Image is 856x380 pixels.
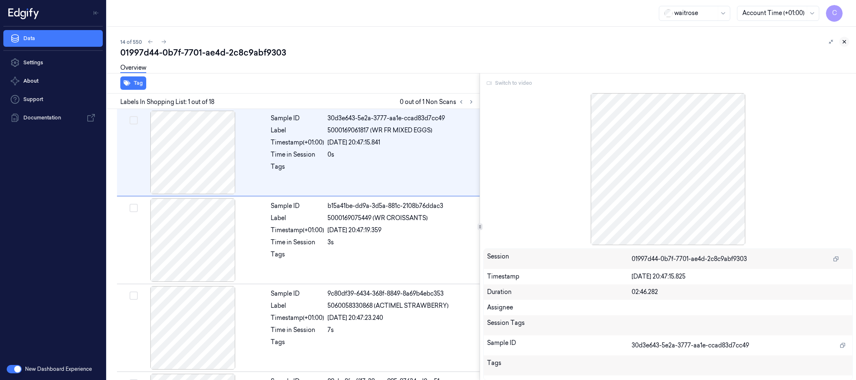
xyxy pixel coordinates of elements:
[271,326,324,334] div: Time in Session
[328,126,432,135] span: 5000169061817 (WR FR MIXED EGGS)
[271,338,324,351] div: Tags
[632,288,849,296] div: 02:46.282
[3,30,103,47] a: Data
[328,214,428,223] span: 5000169075449 (WR CROISSANTS)
[487,288,632,296] div: Duration
[271,202,324,210] div: Sample ID
[328,114,475,123] div: 30d3e643-5e2a-3777-aa1e-ccad83d7cc49
[271,314,324,322] div: Timestamp (+01:00)
[130,291,138,300] button: Select row
[328,226,475,235] div: [DATE] 20:47:19.359
[271,162,324,176] div: Tags
[130,116,138,124] button: Select row
[271,238,324,247] div: Time in Session
[120,38,142,46] span: 14 of 550
[120,63,146,73] a: Overview
[487,319,632,332] div: Session Tags
[328,326,475,334] div: 7s
[271,114,324,123] div: Sample ID
[271,214,324,223] div: Label
[3,73,103,89] button: About
[328,314,475,322] div: [DATE] 20:47:23.240
[487,359,632,372] div: Tags
[271,126,324,135] div: Label
[328,289,475,298] div: 9c80df39-6434-368f-8849-8a69b4ebc353
[487,272,632,281] div: Timestamp
[271,289,324,298] div: Sample ID
[328,202,475,210] div: b15a41be-dd9a-3d5a-881c-2108b76ddac3
[328,150,475,159] div: 0s
[271,150,324,159] div: Time in Session
[271,138,324,147] div: Timestamp (+01:00)
[120,98,214,106] span: Labels In Shopping List: 1 out of 18
[3,91,103,108] a: Support
[3,109,103,126] a: Documentation
[487,252,632,266] div: Session
[271,226,324,235] div: Timestamp (+01:00)
[328,138,475,147] div: [DATE] 20:47:15.841
[632,341,749,350] span: 30d3e643-5e2a-3777-aa1e-ccad83d7cc49
[328,301,449,310] span: 5060058330868 (ACTIMEL STRAWBERRY)
[632,255,747,263] span: 01997d44-0b7f-7701-ae4d-2c8c9abf9303
[271,301,324,310] div: Label
[632,272,849,281] div: [DATE] 20:47:15.825
[130,204,138,212] button: Select row
[826,5,843,22] button: C
[400,97,476,107] span: 0 out of 1 Non Scans
[328,238,475,247] div: 3s
[120,76,146,90] button: Tag
[3,54,103,71] a: Settings
[487,303,849,312] div: Assignee
[487,339,632,352] div: Sample ID
[89,6,103,20] button: Toggle Navigation
[120,47,849,58] div: 01997d44-0b7f-7701-ae4d-2c8c9abf9303
[271,250,324,263] div: Tags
